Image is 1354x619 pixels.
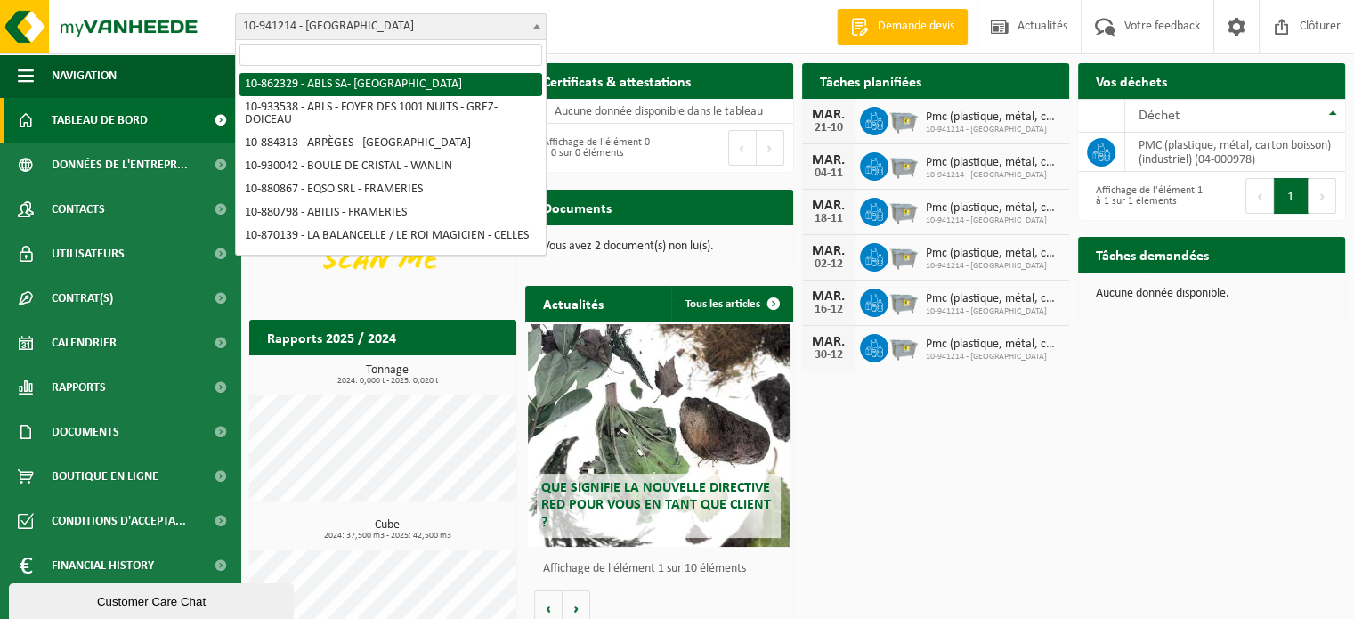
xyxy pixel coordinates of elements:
h2: Tâches demandées [1078,237,1227,272]
span: Données de l'entrepr... [52,143,188,187]
span: Que signifie la nouvelle directive RED pour vous en tant que client ? [541,481,771,529]
span: 2024: 37,500 m3 - 2025: 42,500 m3 [258,532,516,541]
span: Contacts [52,187,105,232]
div: MAR. [811,289,847,304]
span: Rapports [52,365,106,410]
span: Documents [52,410,119,454]
li: 10-884268 - L'ÉCHOS DES BOIS - VILLE-[GEOGRAPHIC_DATA] [239,248,542,283]
button: 1 [1274,178,1309,214]
div: MAR. [811,199,847,213]
h3: Tonnage [258,364,516,386]
button: Next [757,130,784,166]
li: 10-880867 - EQSO SRL - FRAMERIES [239,178,542,201]
div: 30-12 [811,349,847,362]
span: 2024: 0,000 t - 2025: 0,020 t [258,377,516,386]
li: 10-870139 - LA BALANCELLE / LE ROI MAGICIEN - CELLES [239,224,542,248]
a: Demande devis [837,9,968,45]
li: 10-880798 - ABILIS - FRAMERIES [239,201,542,224]
h2: Certificats & attestations [525,63,709,98]
h2: Vos déchets [1078,63,1185,98]
img: WB-2500-GAL-GY-01 [888,150,919,180]
span: Calendrier [52,321,117,365]
span: Conditions d'accepta... [52,499,186,543]
span: Tableau de bord [52,98,148,143]
img: WB-2500-GAL-GY-01 [888,240,919,271]
div: Affichage de l'élément 1 à 1 sur 1 éléments [1087,176,1203,216]
div: 18-11 [811,213,847,225]
span: Navigation [52,53,117,98]
span: Boutique en ligne [52,454,158,499]
p: Vous avez 2 document(s) non lu(s). [543,240,774,253]
div: MAR. [811,335,847,349]
img: WB-2500-GAL-GY-01 [888,286,919,316]
span: 10-941214 - [GEOGRAPHIC_DATA] [926,306,1060,317]
span: 10-941214 - [GEOGRAPHIC_DATA] [926,216,1060,226]
a: Consulter les rapports [361,354,515,390]
button: Previous [728,130,757,166]
p: Aucune donnée disponible. [1096,288,1327,300]
span: Pmc (plastique, métal, carton boisson) (industriel) [926,247,1060,261]
span: Pmc (plastique, métal, carton boisson) (industriel) [926,156,1060,170]
h2: Tâches planifiées [802,63,939,98]
h2: Rapports 2025 / 2024 [249,320,414,354]
div: 21-10 [811,122,847,134]
td: PMC (plastique, métal, carton boisson) (industriel) (04-000978) [1125,133,1345,172]
span: Pmc (plastique, métal, carton boisson) (industriel) [926,292,1060,306]
span: 10-941214 - [GEOGRAPHIC_DATA] [926,170,1060,181]
div: 16-12 [811,304,847,316]
span: 10-941214 - [GEOGRAPHIC_DATA] [926,125,1060,135]
span: Pmc (plastique, métal, carton boisson) (industriel) [926,201,1060,216]
div: MAR. [811,153,847,167]
button: Next [1309,178,1336,214]
span: 10-941214 - [GEOGRAPHIC_DATA] [926,261,1060,272]
div: Affichage de l'élément 0 à 0 sur 0 éléments [534,128,650,167]
span: Demande devis [873,18,959,36]
h3: Cube [258,519,516,541]
img: WB-2500-GAL-GY-01 [888,104,919,134]
iframe: chat widget [9,580,297,619]
img: WB-2500-GAL-GY-01 [888,331,919,362]
div: 04-11 [811,167,847,180]
span: Pmc (plastique, métal, carton boisson) (industriel) [926,110,1060,125]
span: 10-941214 - LE PETIT PRINCE - COURCELLES [235,13,547,40]
li: 10-862329 - ABLS SA- [GEOGRAPHIC_DATA] [239,73,542,96]
h2: Documents [525,190,629,224]
div: MAR. [811,108,847,122]
td: Aucune donnée disponible dans le tableau [525,99,792,124]
a: Que signifie la nouvelle directive RED pour vous en tant que client ? [528,324,790,547]
span: Financial History [52,543,154,588]
span: Déchet [1139,109,1180,123]
div: MAR. [811,244,847,258]
span: Utilisateurs [52,232,125,276]
a: Tous les articles [671,286,791,322]
h2: Actualités [525,286,621,321]
img: WB-2500-GAL-GY-01 [888,195,919,225]
button: Previous [1245,178,1274,214]
span: Contrat(s) [52,276,113,321]
li: 10-933538 - ABLS - FOYER DES 1001 NUITS - GREZ-DOICEAU [239,96,542,132]
span: 10-941214 - [GEOGRAPHIC_DATA] [926,352,1060,362]
li: 10-930042 - BOULE DE CRISTAL - WANLIN [239,155,542,178]
span: 10-941214 - LE PETIT PRINCE - COURCELLES [236,14,546,39]
li: 10-884313 - ARPÈGES - [GEOGRAPHIC_DATA] [239,132,542,155]
span: Pmc (plastique, métal, carton boisson) (industriel) [926,338,1060,352]
div: 02-12 [811,258,847,271]
p: Affichage de l'élément 1 sur 10 éléments [543,563,783,575]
